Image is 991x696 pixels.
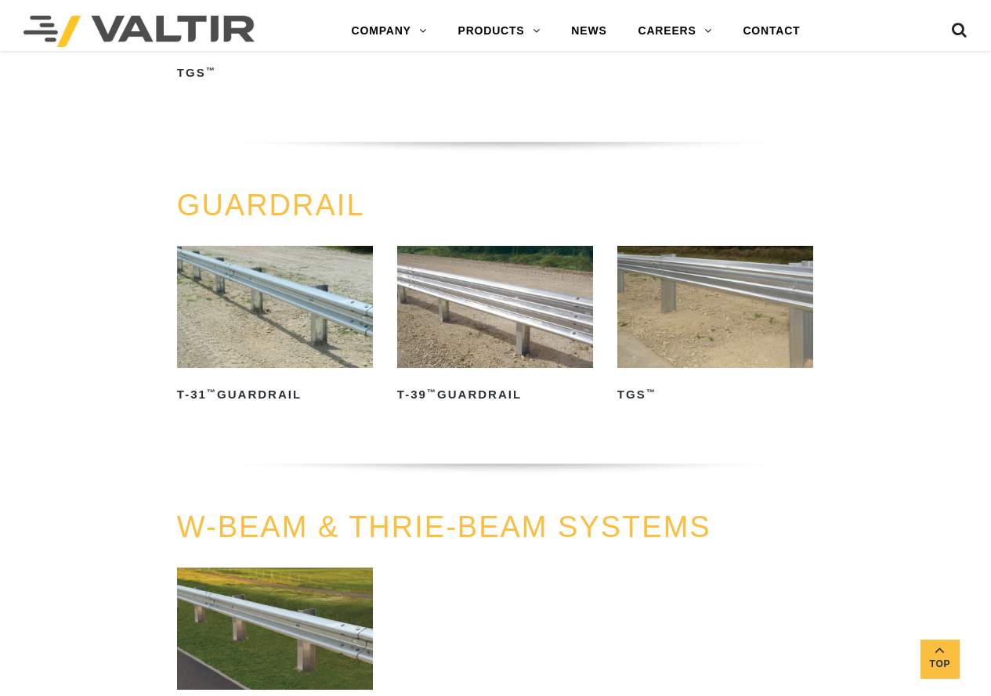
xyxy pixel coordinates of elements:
[397,246,593,407] a: T-39™Guardrail
[397,382,593,407] h2: T-39 Guardrail
[617,246,813,407] a: TGS™
[177,510,711,543] a: W-BEAM & THRIE-BEAM SYSTEMS
[177,60,373,85] h2: TGS
[443,16,556,47] a: PRODUCTS
[24,16,255,47] img: Valtir
[646,388,656,397] sup: ™
[920,640,960,679] a: Top
[617,382,813,407] h2: TGS
[920,655,960,673] span: Top
[177,189,365,222] a: GUARDRAIL
[623,16,728,47] a: CAREERS
[207,388,217,397] sup: ™
[177,382,373,407] h2: T-31 Guardrail
[177,246,373,407] a: T-31™Guardrail
[727,16,816,47] a: CONTACT
[555,16,622,47] a: NEWS
[427,388,437,397] sup: ™
[206,66,216,75] sup: ™
[336,16,443,47] a: COMPANY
